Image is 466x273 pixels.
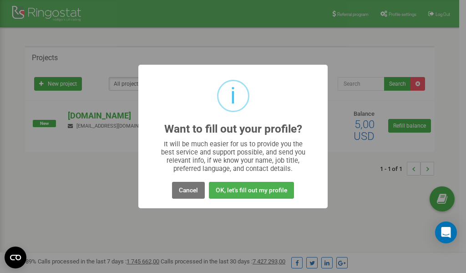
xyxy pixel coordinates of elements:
button: Open CMP widget [5,247,26,268]
h2: Want to fill out your profile? [164,123,302,135]
div: Open Intercom Messenger [435,221,457,243]
button: OK, let's fill out my profile [209,182,294,199]
div: It will be much easier for us to provide you the best service and support possible, and send you ... [157,140,310,173]
button: Cancel [172,182,205,199]
div: i [230,81,236,111]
